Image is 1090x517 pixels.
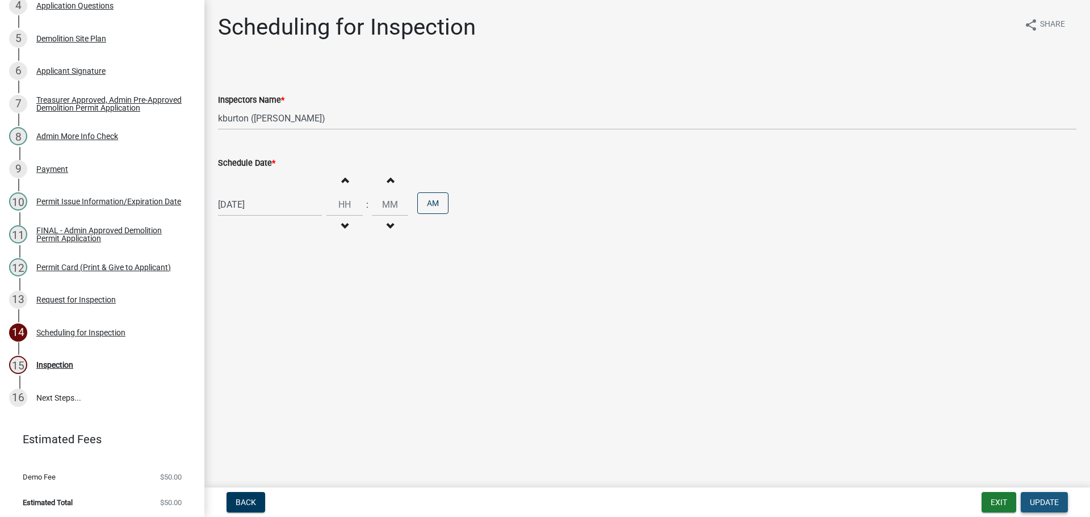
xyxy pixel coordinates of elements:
[326,193,363,216] input: Hours
[218,193,322,216] input: mm/dd/yyyy
[236,498,256,507] span: Back
[9,95,27,113] div: 7
[372,193,408,216] input: Minutes
[23,473,56,481] span: Demo Fee
[9,225,27,243] div: 11
[36,263,171,271] div: Permit Card (Print & Give to Applicant)
[36,35,106,43] div: Demolition Site Plan
[1030,498,1059,507] span: Update
[160,499,182,506] span: $50.00
[36,96,186,112] div: Treasurer Approved, Admin Pre-Approved Demolition Permit Application
[218,14,476,41] h1: Scheduling for Inspection
[218,96,284,104] label: Inspectors Name
[36,67,106,75] div: Applicant Signature
[9,30,27,48] div: 5
[36,165,68,173] div: Payment
[9,356,27,374] div: 15
[363,198,372,212] div: :
[160,473,182,481] span: $50.00
[36,296,116,304] div: Request for Inspection
[982,492,1016,512] button: Exit
[9,258,27,276] div: 12
[417,192,448,214] button: AM
[36,226,186,242] div: FINAL - Admin Approved Demolition Permit Application
[9,192,27,211] div: 10
[9,127,27,145] div: 8
[218,159,275,167] label: Schedule Date
[1040,18,1065,32] span: Share
[9,428,186,451] a: Estimated Fees
[227,492,265,512] button: Back
[9,160,27,178] div: 9
[1021,492,1068,512] button: Update
[36,2,114,10] div: Application Questions
[36,329,125,337] div: Scheduling for Inspection
[36,132,118,140] div: Admin More Info Check
[9,291,27,309] div: 13
[9,389,27,407] div: 16
[1024,18,1038,32] i: share
[9,62,27,80] div: 6
[36,361,73,369] div: Inspection
[9,323,27,342] div: 14
[23,499,73,506] span: Estimated Total
[36,197,181,205] div: Permit Issue Information/Expiration Date
[1015,14,1074,36] button: shareShare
